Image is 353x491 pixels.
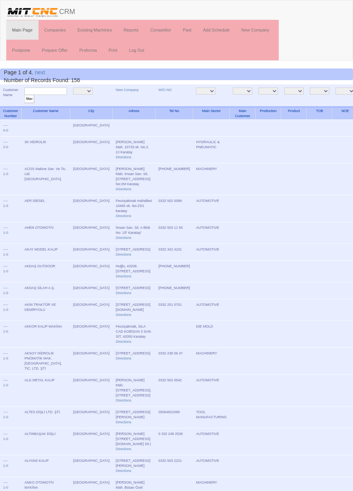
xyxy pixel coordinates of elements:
a: Reports [118,20,145,40]
a: W/O NO [158,88,171,92]
td: Huğlu, 43208. [STREET_ADDRESS] [113,261,156,282]
td: MACHINERY [193,163,230,195]
td: [PHONE_NUMBER] [155,282,193,299]
td: [STREET_ADDRESS][PERSON_NAME] [113,407,156,428]
a: 0 [6,172,8,176]
td: [GEOGRAPHIC_DATA] [70,348,113,375]
a: 1 [3,464,5,468]
img: header.png [6,6,59,18]
td: ACOS Makine San. Ve Tic. Ltd. [GEOGRAPHIC_DATA]. [21,163,70,195]
a: Directions [116,274,131,278]
td: [PHONE_NUMBER] [155,261,193,282]
a: 0 [6,269,8,273]
a: 0 [6,356,8,360]
td: AUTOMOTIVE [193,375,230,407]
a: 0 [6,437,8,441]
a: 0 [6,415,8,419]
input: filter [24,95,34,103]
a: ---- [3,247,8,251]
a: 1 [3,269,5,273]
a: Main Page [6,20,38,40]
td: ALTINBAŞAK DİŞLİ [21,428,70,455]
a: 1 [3,330,5,333]
td: [GEOGRAPHIC_DATA] [70,137,113,163]
td: AUTOMOTIVE [193,195,230,222]
td: TOOL MANUFACTURING [193,407,230,428]
td: AKDAŞ OUTDOOR [21,261,70,282]
a: ---- [3,123,8,127]
td: AER DİESEL [21,195,70,222]
th: TOB [307,107,332,120]
td: [GEOGRAPHIC_DATA] [70,195,113,222]
td: [PERSON_NAME][STREET_ADDRESS][DOMAIN_NAME] Sit.) [113,428,156,455]
a: ---- [3,410,8,414]
a: ---- [3,264,8,268]
td: ALYANS KALIP [21,455,70,477]
a: next [35,69,45,75]
td: [STREET_ADDRESS] [113,282,156,299]
a: Directions [116,469,131,473]
td: MACHINERY [193,348,230,375]
th: Product [281,107,307,120]
a: 0 [6,383,8,387]
a: ---- [3,432,8,436]
td: 0332 503 11 55 [155,222,193,244]
td: ALTES DİŞLİ LTD. ŞTİ. [21,407,70,428]
td: [PERSON_NAME] Mah. İmsan San. Sit. [STREET_ADDRESS] No:2M Karatay [113,163,156,195]
th: Main Sector [193,107,230,120]
a: 0 [6,204,8,208]
td: [PERSON_NAME] Mah. 10733 sk. No.2. 2J Karatay [113,137,156,163]
a: Existing Machines [72,20,118,40]
a: 0 [6,308,8,312]
td: [GEOGRAPHIC_DATA] [70,407,113,428]
td: [GEOGRAPHIC_DATA] [70,321,113,348]
a: New Company [116,88,139,92]
td: [GEOGRAPHIC_DATA] [70,163,113,195]
span: Page 1 of 4. [4,69,33,75]
a: Directions [116,155,131,159]
a: Directions [116,236,131,240]
a: Directions [116,420,131,424]
a: 1 [3,437,5,441]
td: 0332 502 0099 [155,195,193,222]
a: Directions [116,187,131,191]
td: AKAY MODEL KALIP [21,244,70,261]
td: HYDRAULIC & PNEUMATIC [193,137,230,163]
a: Past [177,20,197,40]
a: Directions [116,340,131,344]
a: 0 [6,486,8,489]
a: ---- [3,459,8,463]
td: AUTOMOTIVE [193,222,230,244]
td: [PERSON_NAME] Mah. [STREET_ADDRESS]. [STREET_ADDRESS] [113,375,156,407]
a: Directions [116,291,131,295]
td: 0332 238 06 47 [155,348,193,375]
td: [GEOGRAPHIC_DATA] [70,244,113,261]
a: 0 [6,231,8,235]
td: AUTOMOTIVE [193,244,230,261]
td: AKSOY HİDROLİK PNÖMATİK MAK. [GEOGRAPHIC_DATA]. TİC. LTD. ŞTİ [21,348,70,375]
th: Production [255,107,281,120]
td: [GEOGRAPHIC_DATA] [70,375,113,407]
td: [GEOGRAPHIC_DATA] [70,455,113,477]
a: ---- [3,286,8,290]
a: Directions [116,356,131,360]
a: Competitor [144,20,177,40]
td: 0332 502 0542 [155,375,193,407]
td: [GEOGRAPHIC_DATA] [70,120,113,137]
a: Directions [116,253,131,256]
td: AUTOMOTIVE [193,428,230,455]
a: Directions [116,398,131,402]
a: 0 [6,253,8,256]
td: DIE MOLD [193,321,230,348]
a: Directions [116,313,131,317]
th: Adress [113,107,156,120]
a: ---- [3,324,8,328]
a: ---- [3,480,8,484]
td: [PHONE_NUMBER] [155,163,193,195]
td: [GEOGRAPHIC_DATA] [70,282,113,299]
a: 1 [3,356,5,360]
a: ---- [3,140,8,144]
a: New Company [236,20,275,40]
a: 1 [3,415,5,419]
td: [GEOGRAPHIC_DATA] [70,261,113,282]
